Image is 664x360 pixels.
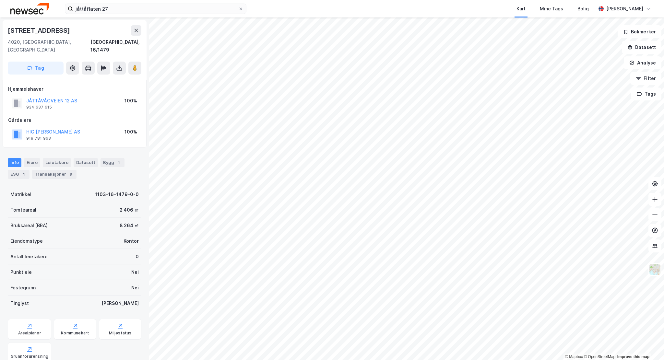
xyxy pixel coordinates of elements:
[131,284,139,292] div: Nei
[540,5,563,13] div: Mine Tags
[630,72,661,85] button: Filter
[631,87,661,100] button: Tags
[43,158,71,167] div: Leietakere
[516,5,526,13] div: Kart
[622,41,661,54] button: Datasett
[632,329,664,360] div: Kontrollprogram for chat
[10,268,32,276] div: Punktleie
[120,206,139,214] div: 2 406 ㎡
[109,331,132,336] div: Miljøstatus
[577,5,589,13] div: Bolig
[8,158,21,167] div: Info
[8,38,90,54] div: 4020, [GEOGRAPHIC_DATA], [GEOGRAPHIC_DATA]
[8,170,30,179] div: ESG
[115,159,122,166] div: 1
[11,354,48,359] div: Grunnforurensning
[120,222,139,229] div: 8 264 ㎡
[18,331,41,336] div: Arealplaner
[124,237,139,245] div: Kontor
[61,331,89,336] div: Kommunekart
[101,299,139,307] div: [PERSON_NAME]
[136,253,139,261] div: 0
[131,268,139,276] div: Nei
[67,171,74,178] div: 8
[26,105,52,110] div: 934 637 615
[565,354,583,359] a: Mapbox
[8,116,141,124] div: Gårdeiere
[95,191,139,198] div: 1103-16-1479-0-0
[32,170,77,179] div: Transaksjoner
[26,136,51,141] div: 919 781 963
[649,263,661,275] img: Z
[632,329,664,360] iframe: Chat Widget
[618,25,661,38] button: Bokmerker
[10,191,31,198] div: Matrikkel
[10,3,49,14] img: newsec-logo.f6e21ccffca1b3a03d2d.png
[101,158,124,167] div: Bygg
[10,299,29,307] div: Tinglyst
[10,206,36,214] div: Tomteareal
[10,222,48,229] div: Bruksareal (BRA)
[124,97,137,105] div: 100%
[20,171,27,178] div: 1
[10,237,43,245] div: Eiendomstype
[624,56,661,69] button: Analyse
[73,4,238,14] input: Søk på adresse, matrikkel, gårdeiere, leietakere eller personer
[8,62,64,75] button: Tag
[90,38,141,54] div: [GEOGRAPHIC_DATA], 16/1479
[584,354,615,359] a: OpenStreetMap
[10,284,36,292] div: Festegrunn
[10,253,48,261] div: Antall leietakere
[8,85,141,93] div: Hjemmelshaver
[24,158,40,167] div: Eiere
[8,25,71,36] div: [STREET_ADDRESS]
[617,354,649,359] a: Improve this map
[606,5,643,13] div: [PERSON_NAME]
[74,158,98,167] div: Datasett
[124,128,137,136] div: 100%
